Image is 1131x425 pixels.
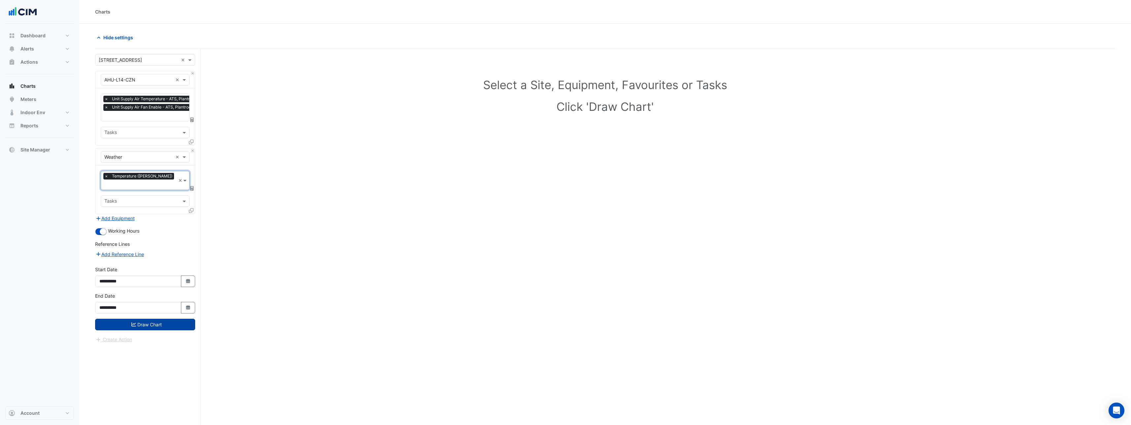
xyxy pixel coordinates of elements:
span: Indoor Env [20,109,45,116]
button: Account [5,407,74,420]
span: Dashboard [20,32,46,39]
h1: Click 'Draw Chart' [110,100,1101,114]
app-icon: Reports [9,122,15,129]
button: Add Equipment [95,214,135,222]
app-icon: Indoor Env [9,109,15,116]
div: Charts [95,8,110,15]
button: Add Reference Line [95,250,144,258]
span: × [103,96,109,102]
span: Clear [175,153,181,160]
app-escalated-ticket-create-button: Please draw the charts first [95,336,132,342]
button: Actions [5,55,74,69]
span: Alerts [20,46,34,52]
button: Dashboard [5,29,74,42]
span: Meters [20,96,36,103]
button: Close [191,71,195,76]
app-icon: Charts [9,83,15,89]
div: Tasks [103,129,117,137]
div: Open Intercom Messenger [1109,403,1124,418]
app-icon: Alerts [9,46,15,52]
span: Site Manager [20,147,50,153]
label: Reference Lines [95,241,130,247]
button: Charts [5,80,74,93]
button: Hide settings [95,32,137,43]
span: Clear [175,76,181,83]
span: Choose Function [189,185,195,191]
img: Company Logo [8,5,38,18]
label: End Date [95,292,115,299]
label: Start Date [95,266,117,273]
app-icon: Meters [9,96,15,103]
app-icon: Dashboard [9,32,15,39]
span: Reports [20,122,38,129]
span: Clear [178,177,183,184]
span: Temperature (Celcius) [110,173,174,180]
span: Working Hours [108,228,139,234]
app-icon: Site Manager [9,147,15,153]
div: Tasks [103,197,117,206]
span: Clear [181,56,187,63]
span: Account [20,410,40,416]
span: × [103,173,109,180]
button: Reports [5,119,74,132]
h1: Select a Site, Equipment, Favourites or Tasks [110,78,1101,92]
span: Actions [20,59,38,65]
span: Clone Favourites and Tasks from this Equipment to other Equipment [189,139,194,145]
app-icon: Actions [9,59,15,65]
fa-icon: Select Date [185,305,191,311]
span: Charts [20,83,36,89]
button: Close [191,148,195,153]
span: Hide settings [103,34,133,41]
button: Alerts [5,42,74,55]
span: × [103,104,109,111]
span: Choose Function [189,117,195,122]
button: Site Manager [5,143,74,156]
span: Unit Supply Air Temperature - ATS, Plantroom [110,96,200,102]
fa-icon: Select Date [185,278,191,284]
span: Unit Supply Air Fan Enable - ATS, Plantroom [110,104,196,111]
span: Clone Favourites and Tasks from this Equipment to other Equipment [189,208,194,213]
button: Meters [5,93,74,106]
button: Indoor Env [5,106,74,119]
button: Draw Chart [95,319,195,330]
